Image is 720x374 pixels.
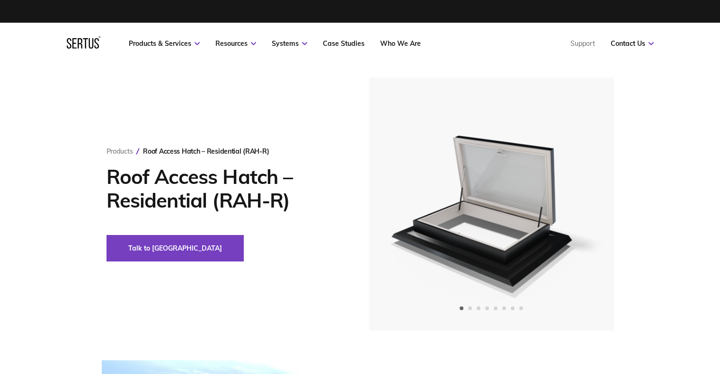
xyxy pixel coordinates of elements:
span: Go to slide 5 [494,306,498,310]
a: Products & Services [129,39,200,48]
span: Go to slide 7 [511,306,515,310]
span: Go to slide 8 [519,306,523,310]
span: Go to slide 4 [485,306,489,310]
a: Resources [215,39,256,48]
button: Talk to [GEOGRAPHIC_DATA] [107,235,244,261]
a: Support [570,39,595,48]
h1: Roof Access Hatch – Residential (RAH-R) [107,165,341,212]
a: Systems [272,39,307,48]
span: Go to slide 2 [468,306,472,310]
a: Contact Us [611,39,654,48]
a: Products [107,147,133,156]
a: Who We Are [380,39,421,48]
a: Case Studies [323,39,364,48]
span: Go to slide 3 [477,306,480,310]
span: Go to slide 6 [502,306,506,310]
